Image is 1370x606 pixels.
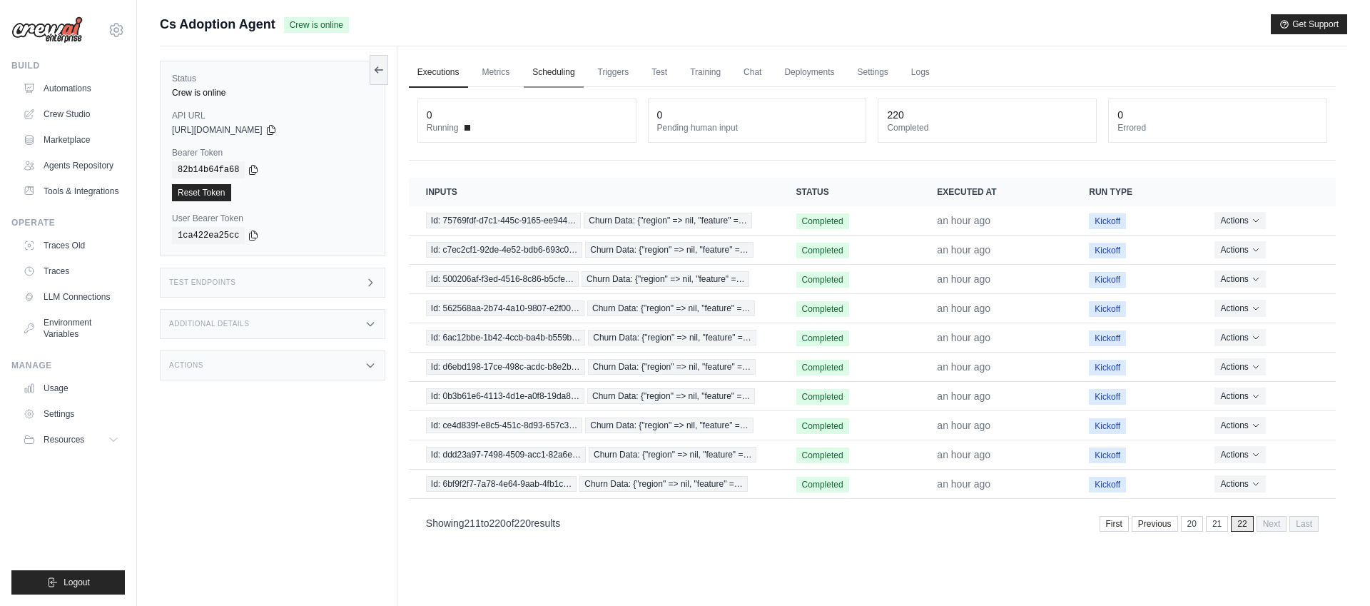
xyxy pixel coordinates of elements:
span: Id: ce4d839f-e8c5-451c-8d93-657c3… [426,418,582,433]
span: 211 [465,517,481,529]
span: Kickoff [1089,213,1126,229]
th: Run Type [1072,178,1197,206]
a: View execution details for Id [426,388,762,404]
nav: Pagination [409,505,1336,541]
span: Last [1289,516,1319,532]
div: Operate [11,217,125,228]
time: September 26, 2025 at 08:17 PDT [937,361,990,373]
span: Kickoff [1089,477,1126,493]
span: Kickoff [1089,243,1126,258]
button: Actions for execution [1214,446,1265,463]
span: Completed [796,418,849,434]
div: Manage [11,360,125,371]
span: Kickoff [1089,272,1126,288]
a: Metrics [474,58,519,88]
div: Crew is online [172,87,373,99]
span: Churn Data: {"region" => nil, "feature" =… [589,447,757,463]
label: User Bearer Token [172,213,373,224]
a: View execution details for Id [426,476,762,492]
span: Churn Data: {"region" => nil, "feature" =… [584,213,752,228]
a: View execution details for Id [426,271,762,287]
span: Completed [796,330,849,346]
div: 220 [887,108,903,122]
span: Kickoff [1089,448,1126,463]
div: 0 [1117,108,1123,122]
a: View execution details for Id [426,359,762,375]
button: Actions for execution [1214,212,1265,229]
time: September 26, 2025 at 08:17 PDT [937,303,990,314]
h3: Actions [169,361,203,370]
button: Logout [11,570,125,595]
span: Id: d6ebd198-17ce-498c-acdc-b8e2b… [426,359,585,375]
a: Crew Studio [17,103,125,126]
span: Cs Adoption Agent [160,14,275,34]
a: View execution details for Id [426,301,762,316]
a: View execution details for Id [426,330,762,345]
h3: Test Endpoints [169,278,236,287]
span: Churn Data: {"region" => nil, "feature" =… [588,359,756,375]
span: Kickoff [1089,418,1126,434]
section: Crew executions table [409,178,1336,541]
code: 82b14b64fa68 [172,161,245,178]
span: Kickoff [1089,301,1126,317]
a: First [1100,516,1129,532]
span: Completed [796,301,849,317]
a: LLM Connections [17,286,125,308]
a: Executions [409,58,468,88]
a: Marketplace [17,128,125,151]
span: Churn Data: {"region" => nil, "feature" =… [582,271,750,287]
span: Id: 6bf9f2f7-7a78-4e64-9aab-4fb1c… [426,476,577,492]
span: Id: 75769fdf-d7c1-445c-9165-ee944… [426,213,581,228]
a: Traces Old [17,234,125,257]
a: Test [643,58,676,88]
a: View execution details for Id [426,447,762,463]
span: Resources [44,434,84,445]
a: View execution details for Id [426,213,762,228]
a: Triggers [589,58,638,88]
a: Previous [1132,516,1178,532]
a: 20 [1181,516,1203,532]
th: Inputs [409,178,779,206]
dt: Pending human input [657,122,858,133]
span: 220 [514,517,531,529]
span: Crew is online [284,17,349,33]
span: Churn Data: {"region" => nil, "feature" =… [588,330,756,345]
span: Kickoff [1089,389,1126,405]
time: September 26, 2025 at 08:17 PDT [937,390,990,402]
label: API URL [172,110,373,121]
a: Agents Repository [17,154,125,177]
time: September 26, 2025 at 08:17 PDT [937,420,990,431]
a: Settings [17,403,125,425]
time: September 26, 2025 at 08:17 PDT [937,478,990,490]
img: Logo [11,16,83,44]
a: Automations [17,77,125,100]
label: Status [172,73,373,84]
span: Completed [796,389,849,405]
span: Churn Data: {"region" => nil, "feature" =… [587,301,756,316]
a: Usage [17,377,125,400]
a: Settings [848,58,896,88]
a: View execution details for Id [426,418,762,433]
button: Actions for execution [1214,329,1265,346]
h3: Additional Details [169,320,249,328]
span: Id: c7ec2cf1-92de-4e52-bdb6-693c0… [426,242,582,258]
button: Actions for execution [1214,388,1265,405]
span: Kickoff [1089,360,1126,375]
iframe: Chat Widget [1299,537,1370,606]
span: Running [427,122,459,133]
a: 21 [1206,516,1228,532]
span: 22 [1231,516,1253,532]
dt: Completed [887,122,1087,133]
span: Completed [796,213,849,229]
a: Deployments [776,58,843,88]
time: September 26, 2025 at 08:17 PDT [937,449,990,460]
a: Traces [17,260,125,283]
button: Actions for execution [1214,358,1265,375]
time: September 26, 2025 at 08:17 PDT [937,332,990,343]
time: September 26, 2025 at 08:17 PDT [937,273,990,285]
span: Completed [796,360,849,375]
a: View execution details for Id [426,242,762,258]
time: September 26, 2025 at 08:17 PDT [937,215,990,226]
span: Churn Data: {"region" => nil, "feature" =… [585,418,753,433]
div: Build [11,60,125,71]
